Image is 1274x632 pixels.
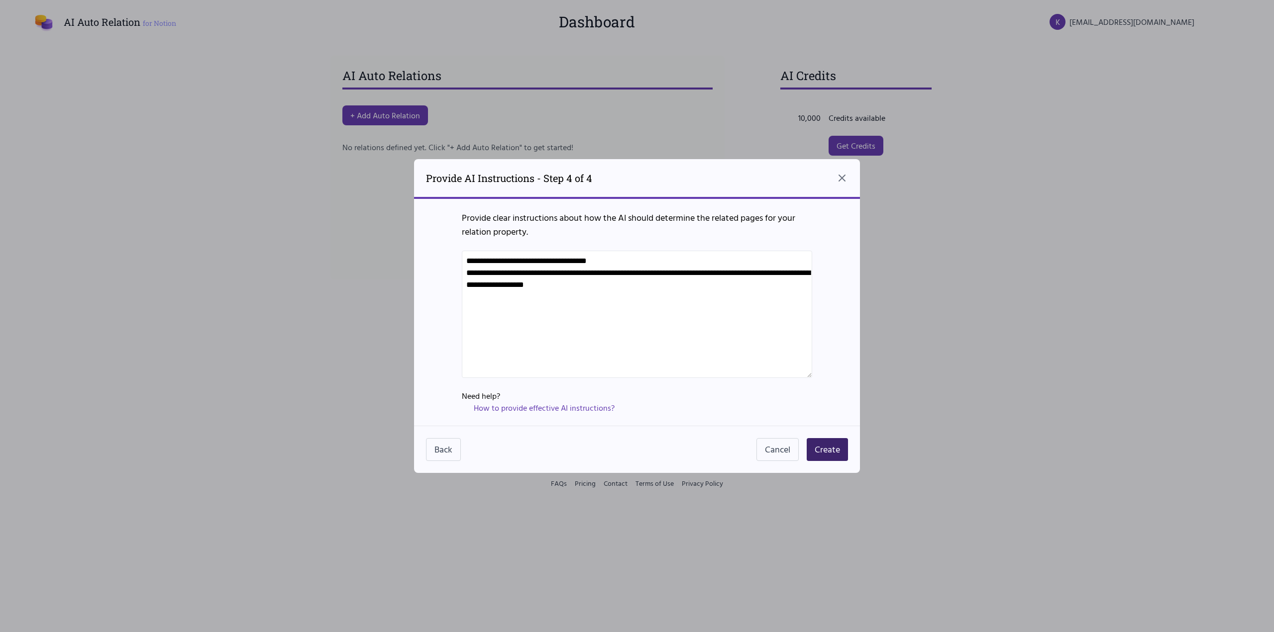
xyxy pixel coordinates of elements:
a: How to provide effective AI instructions? [474,402,615,414]
button: Close dialog [836,172,848,184]
button: Cancel [756,438,799,461]
h3: Need help? [462,390,812,402]
button: Back [426,438,461,461]
button: Create [807,438,848,461]
p: Provide clear instructions about how the AI should determine the related pages for your relation ... [462,211,812,239]
h2: Provide AI Instructions - Step 4 of 4 [426,171,592,185]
